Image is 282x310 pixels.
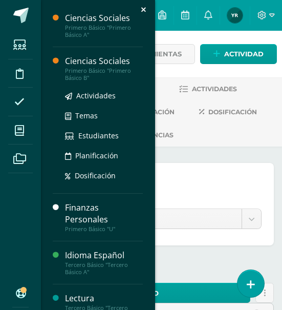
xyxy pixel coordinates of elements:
[65,202,143,233] a: Finanzas PersonalesPrimero Básico "U"
[65,130,143,141] a: Estudiantes
[65,225,143,233] div: Primero Básico "U"
[65,24,143,38] div: Primero Básico "Primero Básico A"
[65,170,143,181] a: Dosificación
[65,110,143,121] a: Temas
[65,261,143,276] div: Tercero Básico "Tercero Básico A"
[75,111,98,120] span: Temas
[65,12,143,24] div: Ciencias Sociales
[78,131,119,140] span: Estudiantes
[65,67,143,81] div: Primero Básico "Primero Básico B"
[65,55,143,67] div: Ciencias Sociales
[65,55,143,81] a: Ciencias SocialesPrimero Básico "Primero Básico B"
[65,293,143,304] div: Lectura
[75,151,118,160] span: Planificación
[65,12,143,38] a: Ciencias SocialesPrimero Básico "Primero Básico A"
[65,250,143,276] a: Idioma EspañolTercero Básico "Tercero Básico A"
[65,202,143,225] div: Finanzas Personales
[65,250,143,261] div: Idioma Español
[75,171,116,180] span: Dosificación
[65,90,143,101] a: Actividades
[76,91,116,100] span: Actividades
[65,150,143,161] a: Planificación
